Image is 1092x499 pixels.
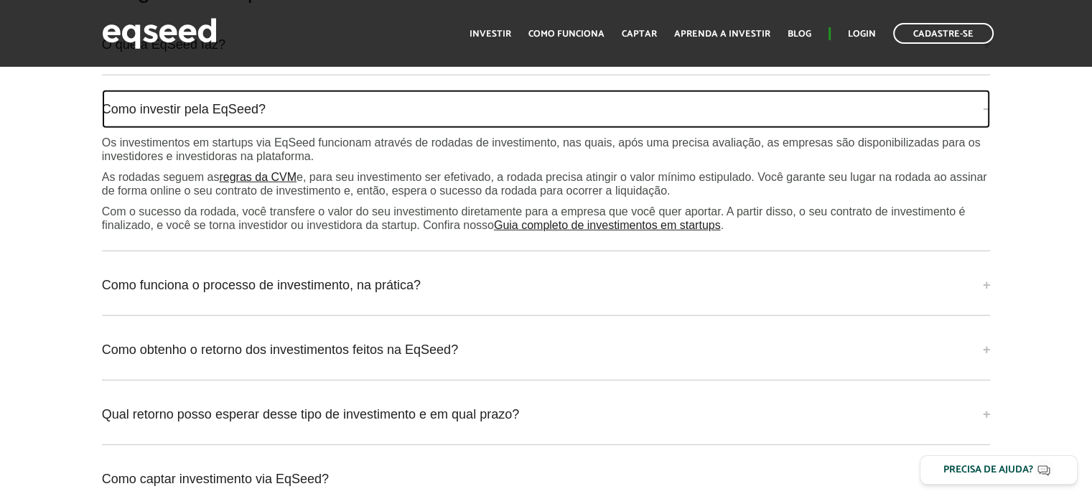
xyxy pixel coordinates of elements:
[102,14,217,52] img: EqSeed
[102,395,991,434] a: Qual retorno posso esperar desse tipo de investimento e em qual prazo?
[528,29,605,39] a: Como funciona
[893,23,994,44] a: Cadastre-se
[102,205,991,232] p: Com o sucesso da rodada, você transfere o valor do seu investimento diretamente para a empresa qu...
[848,29,876,39] a: Login
[674,29,770,39] a: Aprenda a investir
[102,170,991,197] p: As rodadas seguem as e, para seu investimento ser efetivado, a rodada precisa atingir o valor mín...
[102,266,991,304] a: Como funciona o processo de investimento, na prática?
[788,29,811,39] a: Blog
[102,330,991,369] a: Como obtenho o retorno dos investimentos feitos na EqSeed?
[102,136,991,163] p: Os investimentos em startups via EqSeed funcionam através de rodadas de investimento, nas quais, ...
[219,172,297,183] a: regras da CVM
[622,29,657,39] a: Captar
[494,220,721,231] a: Guia completo de investimentos em startups
[102,90,991,129] a: Como investir pela EqSeed?
[102,460,991,498] a: Como captar investimento via EqSeed?
[470,29,511,39] a: Investir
